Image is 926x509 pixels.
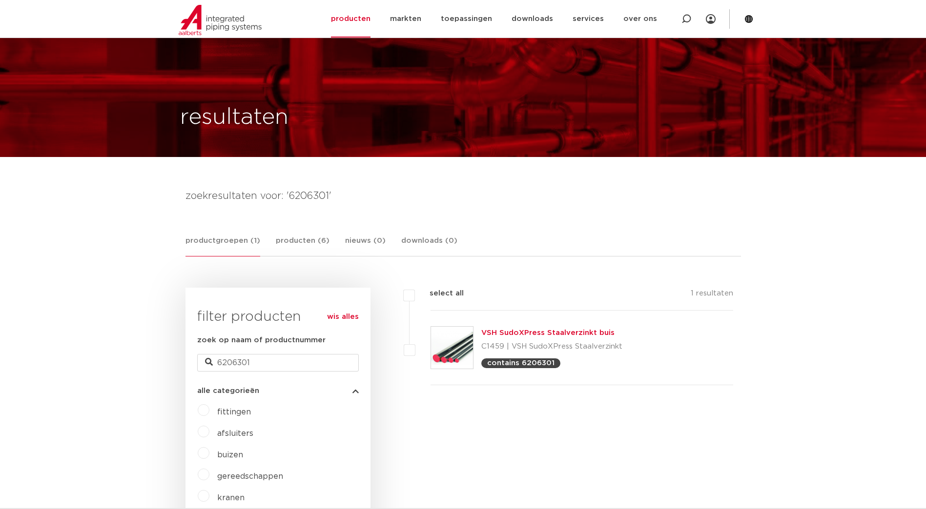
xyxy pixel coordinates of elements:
[185,235,260,256] a: productgroepen (1)
[217,472,283,480] a: gereedschappen
[345,235,386,256] a: nieuws (0)
[401,235,457,256] a: downloads (0)
[481,339,622,354] p: C1459 | VSH SudoXPress Staalverzinkt
[197,307,359,327] h3: filter producten
[217,408,251,416] a: fittingen
[197,387,359,394] button: alle categorieën
[276,235,329,256] a: producten (6)
[431,327,473,369] img: Thumbnail for VSH SudoXPress Staalverzinkt buis
[197,387,259,394] span: alle categorieën
[487,359,555,367] p: contains 6206301
[327,311,359,323] a: wis alles
[481,329,615,336] a: VSH SudoXPress Staalverzinkt buis
[180,102,288,133] h1: resultaten
[217,494,245,502] a: kranen
[217,430,253,437] a: afsluiters
[217,451,243,459] a: buizen
[197,354,359,372] input: zoeken
[197,334,326,346] label: zoek op naam of productnummer
[691,288,733,303] p: 1 resultaten
[415,288,464,299] label: select all
[185,188,741,204] h4: zoekresultaten voor: '6206301'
